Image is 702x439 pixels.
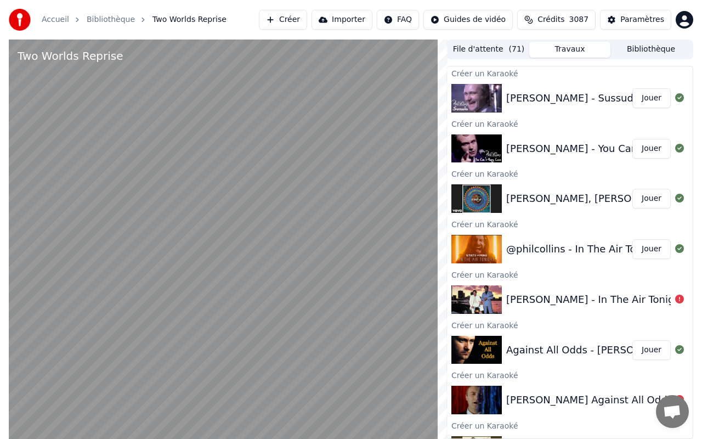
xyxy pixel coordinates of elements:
[506,342,679,358] div: Against All Odds - [PERSON_NAME]
[632,340,671,360] button: Jouer
[517,10,596,30] button: Crédits3087
[506,241,661,257] div: @philcollins - In The Air Tonight
[509,44,525,55] span: ( 71 )
[448,42,529,58] button: File d'attente
[42,14,69,25] a: Accueil
[569,14,589,25] span: 3087
[447,167,693,180] div: Créer un Karaoké
[377,10,419,30] button: FAQ
[610,42,692,58] button: Bibliothèque
[18,48,123,64] div: Two Worlds Reprise
[423,10,513,30] button: Guides de vidéo
[506,91,642,106] div: [PERSON_NAME] - Sussudio
[447,66,693,80] div: Créer un Karaoké
[632,88,671,108] button: Jouer
[632,139,671,159] button: Jouer
[447,268,693,281] div: Créer un Karaoké
[42,14,227,25] nav: breadcrumb
[447,419,693,432] div: Créer un Karaoké
[447,368,693,381] div: Créer un Karaoké
[447,217,693,230] div: Créer un Karaoké
[447,318,693,331] div: Créer un Karaoké
[312,10,372,30] button: Importer
[656,395,689,428] a: Ouvrir le chat
[537,14,564,25] span: Crédits
[632,189,671,209] button: Jouer
[600,10,671,30] button: Paramètres
[506,392,672,408] div: [PERSON_NAME] Against All Odds
[447,117,693,130] div: Créer un Karaoké
[620,14,664,25] div: Paramètres
[632,239,671,259] button: Jouer
[506,141,701,156] div: [PERSON_NAME] - You Can't Hurry Love
[259,10,307,30] button: Créer
[87,14,135,25] a: Bibliothèque
[529,42,610,58] button: Travaux
[9,9,31,31] img: youka
[152,14,227,25] span: Two Worlds Reprise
